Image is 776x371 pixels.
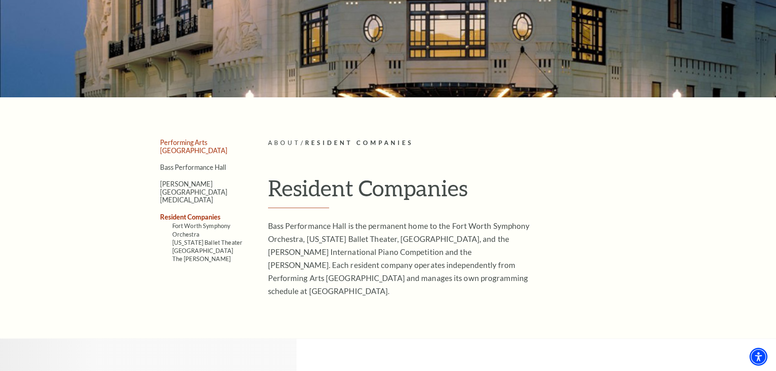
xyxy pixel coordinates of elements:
a: Resident Companies [160,213,220,221]
span: Resident Companies [305,139,414,146]
p: Bass Performance Hall is the permanent home to the Fort Worth Symphony Orchestra, [US_STATE] Ball... [268,220,533,298]
span: About [268,139,301,146]
a: [US_STATE] Ballet Theater [172,239,243,246]
a: Bass Performance Hall [160,163,226,171]
a: [GEOGRAPHIC_DATA] [172,247,233,254]
p: / [268,138,641,148]
a: The [PERSON_NAME] [172,255,231,262]
a: Performing Arts [GEOGRAPHIC_DATA] [160,138,227,154]
a: [PERSON_NAME][GEOGRAPHIC_DATA][MEDICAL_DATA] [160,180,227,204]
h1: Resident Companies [268,175,641,208]
a: Fort Worth Symphony Orchestra [172,222,231,237]
div: Accessibility Menu [750,348,767,366]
